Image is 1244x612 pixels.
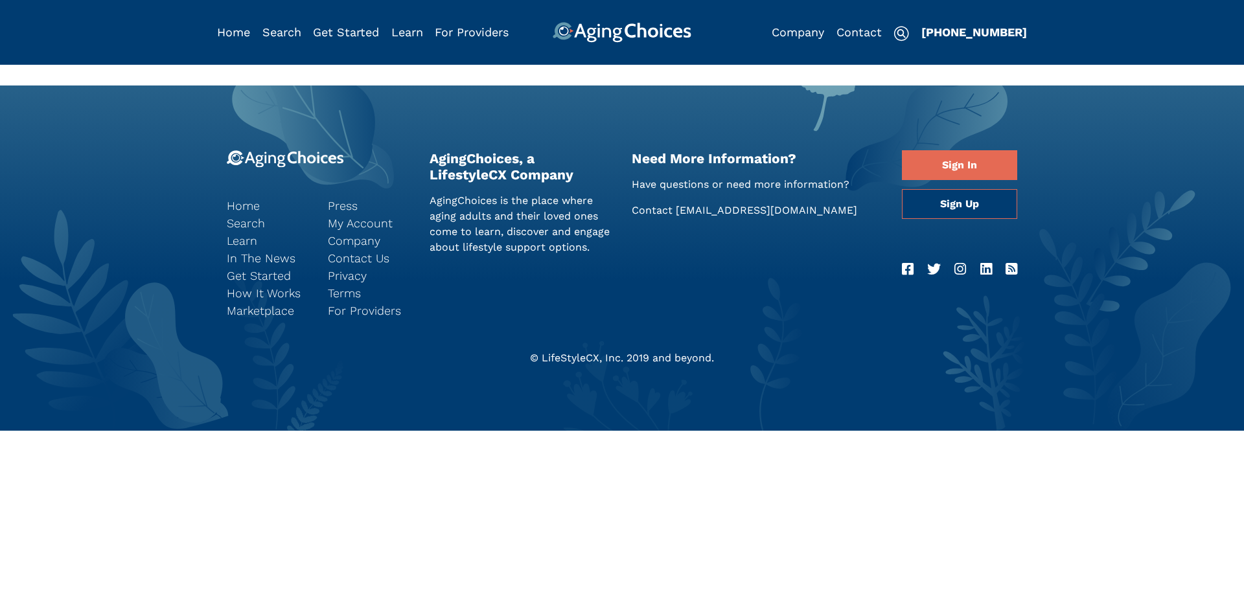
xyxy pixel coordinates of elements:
a: Get Started [313,25,379,39]
h2: Need More Information? [632,150,882,166]
a: Sign In [902,150,1017,180]
a: Company [772,25,824,39]
a: Privacy [328,267,409,284]
p: Contact [632,203,882,218]
a: Terms [328,284,409,302]
div: © LifeStyleCX, Inc. 2019 and beyond. [217,350,1027,366]
img: search-icon.svg [893,26,909,41]
a: Search [262,25,301,39]
a: Contact Us [328,249,409,267]
a: Get Started [227,267,308,284]
a: Home [217,25,250,39]
a: LinkedIn [980,259,992,280]
a: In The News [227,249,308,267]
a: [EMAIL_ADDRESS][DOMAIN_NAME] [676,204,857,216]
a: Learn [227,232,308,249]
a: Press [328,197,409,214]
a: Home [227,197,308,214]
img: AgingChoices [553,22,691,43]
a: Learn [391,25,423,39]
a: Instagram [954,259,966,280]
a: Facebook [902,259,914,280]
a: Company [328,232,409,249]
img: 9-logo.svg [227,150,344,168]
h2: AgingChoices, a LifestyleCX Company [430,150,613,183]
a: [PHONE_NUMBER] [921,25,1027,39]
div: Popover trigger [262,22,301,43]
a: Marketplace [227,302,308,319]
a: How It Works [227,284,308,302]
a: For Providers [328,302,409,319]
a: For Providers [435,25,509,39]
a: Sign Up [902,189,1017,219]
a: RSS Feed [1006,259,1017,280]
a: Contact [836,25,882,39]
p: AgingChoices is the place where aging adults and their loved ones come to learn, discover and eng... [430,193,613,255]
a: Search [227,214,308,232]
a: Twitter [927,259,941,280]
p: Have questions or need more information? [632,177,882,192]
a: My Account [328,214,409,232]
